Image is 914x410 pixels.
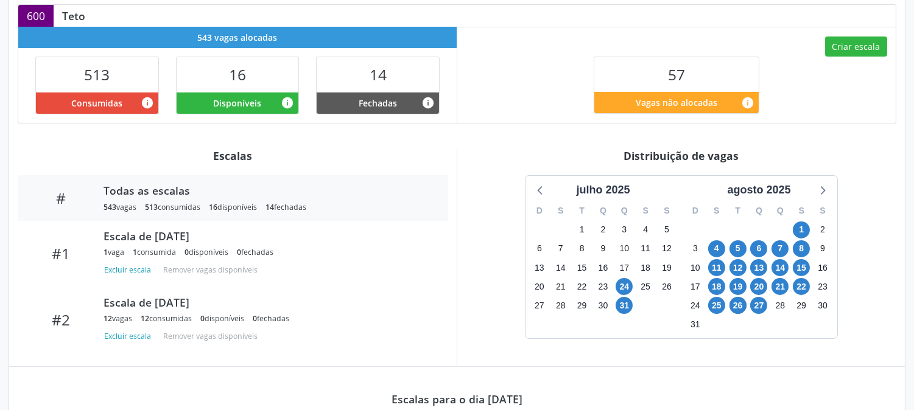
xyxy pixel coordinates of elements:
[658,259,675,276] span: sábado, 19 de julho de 2025
[814,221,831,238] span: sábado, 2 de agosto de 2025
[54,9,94,23] div: Teto
[574,297,591,314] span: terça-feira, 29 de julho de 2025
[531,259,548,276] span: domingo, 13 de julho de 2025
[770,201,791,220] div: Q
[209,202,257,212] div: disponíveis
[772,240,789,257] span: quinta-feira, 7 de agosto de 2025
[729,240,747,257] span: terça-feira, 5 de agosto de 2025
[26,311,95,328] div: #2
[18,5,54,27] div: 600
[104,247,124,257] div: vaga
[594,259,611,276] span: quarta-feira, 16 de julho de 2025
[213,97,261,109] span: Disponíveis
[104,262,156,278] button: Excluir escala
[636,96,717,109] span: Vagas não alocadas
[104,184,431,197] div: Todas as escalas
[658,240,675,257] span: sábado, 12 de julho de 2025
[614,201,635,220] div: Q
[574,259,591,276] span: terça-feira, 15 de julho de 2025
[729,297,747,314] span: terça-feira, 26 de agosto de 2025
[104,202,116,212] span: 543
[421,96,435,109] i: Vagas alocadas e sem marcações associadas que tiveram sua disponibilidade fechada
[685,201,706,220] div: D
[637,278,654,295] span: sexta-feira, 25 de julho de 2025
[750,259,767,276] span: quarta-feira, 13 de agosto de 2025
[637,259,654,276] span: sexta-feira, 18 de julho de 2025
[814,240,831,257] span: sábado, 9 de agosto de 2025
[793,297,810,314] span: sexta-feira, 29 de agosto de 2025
[772,278,789,295] span: quinta-feira, 21 de agosto de 2025
[741,96,754,109] i: Quantidade de vagas restantes do teto de vagas
[616,259,633,276] span: quinta-feira, 17 de julho de 2025
[814,297,831,314] span: sábado, 30 de agosto de 2025
[26,189,95,207] div: #
[635,201,656,220] div: S
[814,259,831,276] span: sábado, 16 de agosto de 2025
[772,297,789,314] span: quinta-feira, 28 de agosto de 2025
[571,201,592,220] div: T
[200,313,244,324] div: disponíveis
[594,221,611,238] span: quarta-feira, 2 de julho de 2025
[237,247,273,257] div: fechadas
[814,278,831,295] span: sábado, 23 de agosto de 2025
[793,240,810,257] span: sexta-feira, 8 de agosto de 2025
[687,297,704,314] span: domingo, 24 de agosto de 2025
[359,97,397,109] span: Fechadas
[104,313,132,324] div: vagas
[708,278,725,295] span: segunda-feira, 18 de agosto de 2025
[668,64,685,85] span: 57
[574,221,591,238] span: terça-feira, 1 de julho de 2025
[748,201,770,220] div: Q
[104,229,431,243] div: Escala de [DATE]
[550,201,571,220] div: S
[141,96,154,109] i: Vagas alocadas que possuem marcações associadas
[209,202,217,212] span: 16
[104,202,136,212] div: vagas
[574,240,591,257] span: terça-feira, 8 de julho de 2025
[141,313,149,324] span: 12
[616,297,633,314] span: quinta-feira, 31 de julho de 2025
[141,313,192,324] div: consumidas
[687,240,704,257] span: domingo, 3 de agosto de 2025
[592,201,614,220] div: Q
[750,297,767,314] span: quarta-feira, 27 de agosto de 2025
[104,247,108,257] span: 1
[708,240,725,257] span: segunda-feira, 4 de agosto de 2025
[145,202,200,212] div: consumidas
[253,313,257,324] span: 0
[750,278,767,295] span: quarta-feira, 20 de agosto de 2025
[571,182,635,198] div: julho 2025
[466,149,896,162] div: Distribuição de vagas
[370,64,387,85] span: 14
[104,313,112,324] span: 12
[552,259,569,276] span: segunda-feira, 14 de julho de 2025
[133,247,176,257] div: consumida
[616,240,633,257] span: quinta-feira, 10 de julho de 2025
[594,297,611,314] span: quarta-feira, 30 de julho de 2025
[104,328,156,344] button: Excluir escala
[708,297,725,314] span: segunda-feira, 25 de agosto de 2025
[687,278,704,295] span: domingo, 17 de agosto de 2025
[574,278,591,295] span: terça-feira, 22 de julho de 2025
[552,240,569,257] span: segunda-feira, 7 de julho de 2025
[281,96,294,109] i: Vagas alocadas e sem marcações associadas
[104,296,431,309] div: Escala de [DATE]
[26,245,95,262] div: #1
[529,201,550,220] div: D
[185,247,189,257] span: 0
[687,316,704,333] span: domingo, 31 de agosto de 2025
[727,201,748,220] div: T
[812,201,834,220] div: S
[133,247,137,257] span: 1
[145,202,158,212] span: 513
[185,247,228,257] div: disponíveis
[656,201,678,220] div: S
[18,149,448,162] div: Escalas
[229,64,246,85] span: 16
[793,259,810,276] span: sexta-feira, 15 de agosto de 2025
[616,278,633,295] span: quinta-feira, 24 de julho de 2025
[793,278,810,295] span: sexta-feira, 22 de agosto de 2025
[708,259,725,276] span: segunda-feira, 11 de agosto de 2025
[237,247,241,257] span: 0
[552,297,569,314] span: segunda-feira, 28 de julho de 2025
